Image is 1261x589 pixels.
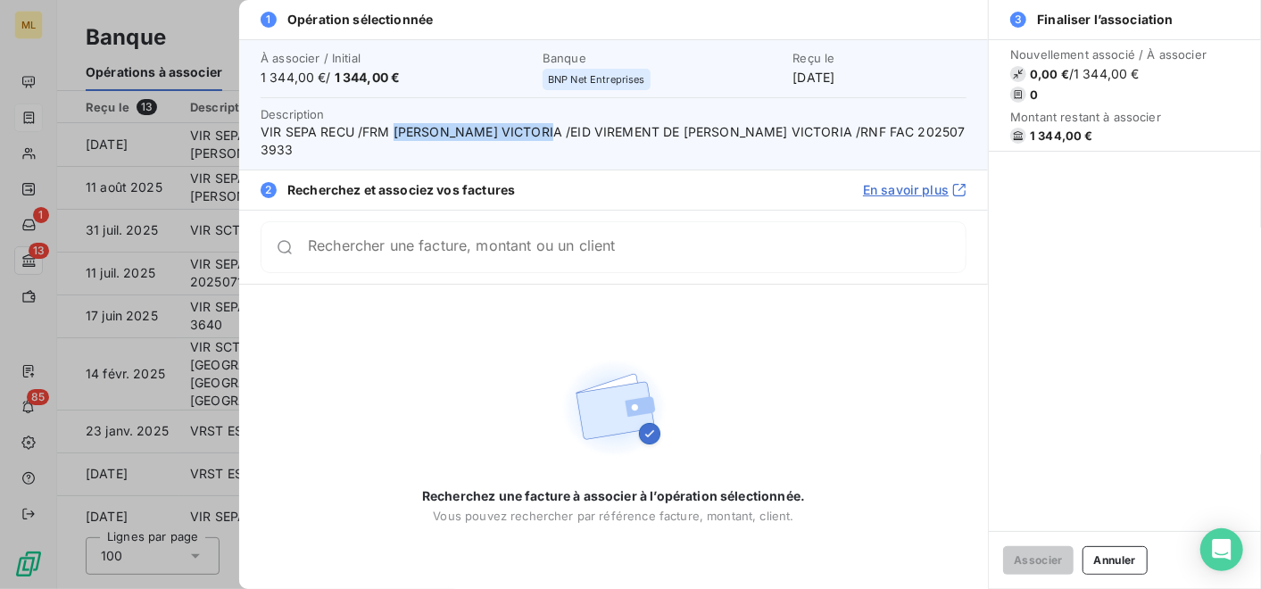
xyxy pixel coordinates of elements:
[557,352,671,466] img: Empty state
[261,182,277,198] span: 2
[261,107,325,121] span: Description
[1010,110,1207,124] span: Montant restant à associer
[543,51,783,65] span: Banque
[792,51,966,65] span: Reçu le
[308,238,966,256] input: placeholder
[335,70,401,85] span: 1 344,00 €
[1069,65,1140,83] span: / 1 344,00 €
[1003,546,1074,575] button: Associer
[792,51,966,87] div: [DATE]
[863,181,966,199] a: En savoir plus
[261,12,277,28] span: 1
[1037,11,1173,29] span: Finaliser l’association
[287,181,515,199] span: Recherchez et associez vos factures
[433,509,793,523] span: Vous pouvez rechercher par référence facture, montant, client.
[261,69,532,87] span: 1 344,00 € /
[422,487,805,505] span: Recherchez une facture à associer à l’opération sélectionnée.
[1010,47,1207,62] span: Nouvellement associé / À associer
[1083,546,1148,575] button: Annuler
[1200,528,1243,571] div: Open Intercom Messenger
[287,11,433,29] span: Opération sélectionnée
[261,51,532,65] span: À associer / Initial
[1030,67,1069,81] span: 0,00 €
[548,74,645,85] span: BNP Net Entreprises
[1030,87,1038,102] span: 0
[1010,12,1026,28] span: 3
[1030,129,1093,143] span: 1 344,00 €
[261,123,966,159] span: VIR SEPA RECU /FRM [PERSON_NAME] VICTORIA /EID VIREMENT DE [PERSON_NAME] VICTORIA /RNF FAC 202507...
